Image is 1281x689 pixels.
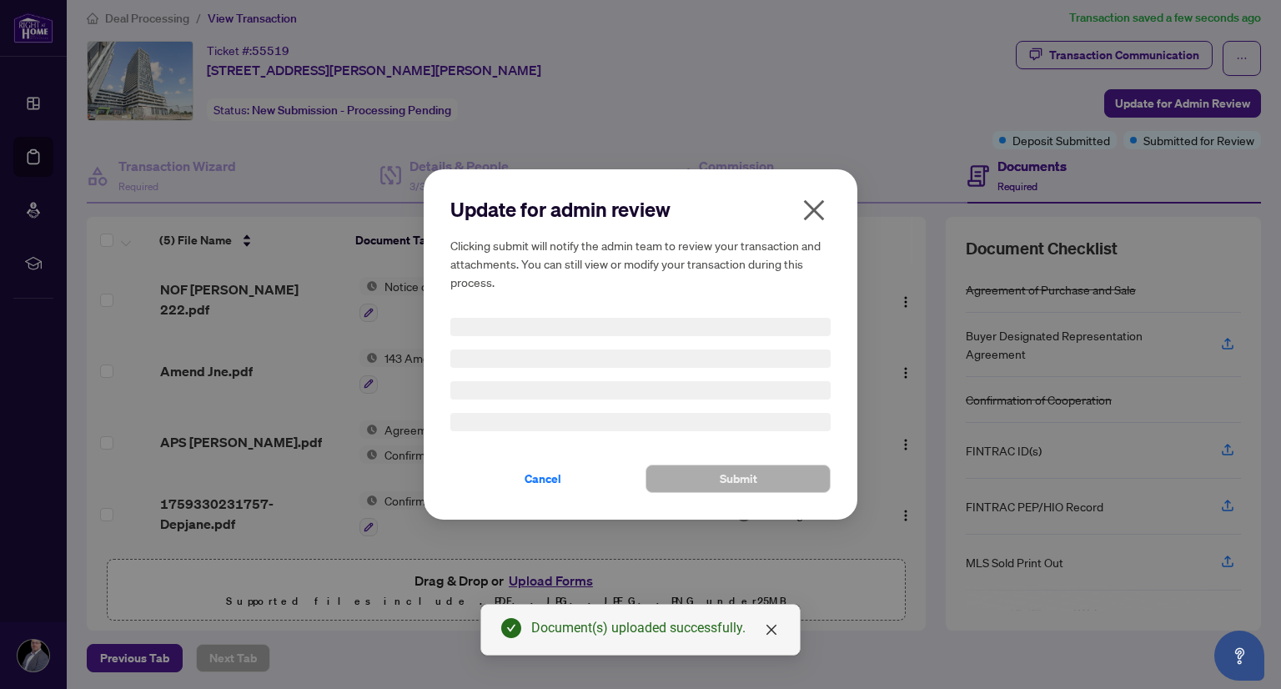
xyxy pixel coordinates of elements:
[1214,631,1264,681] button: Open asap
[762,621,781,639] a: Close
[450,465,635,493] button: Cancel
[646,465,831,493] button: Submit
[501,618,521,638] span: check-circle
[765,623,778,636] span: close
[450,196,831,223] h2: Update for admin review
[531,618,780,638] div: Document(s) uploaded successfully.
[525,465,561,492] span: Cancel
[450,236,831,291] h5: Clicking submit will notify the admin team to review your transaction and attachments. You can st...
[801,197,827,224] span: close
